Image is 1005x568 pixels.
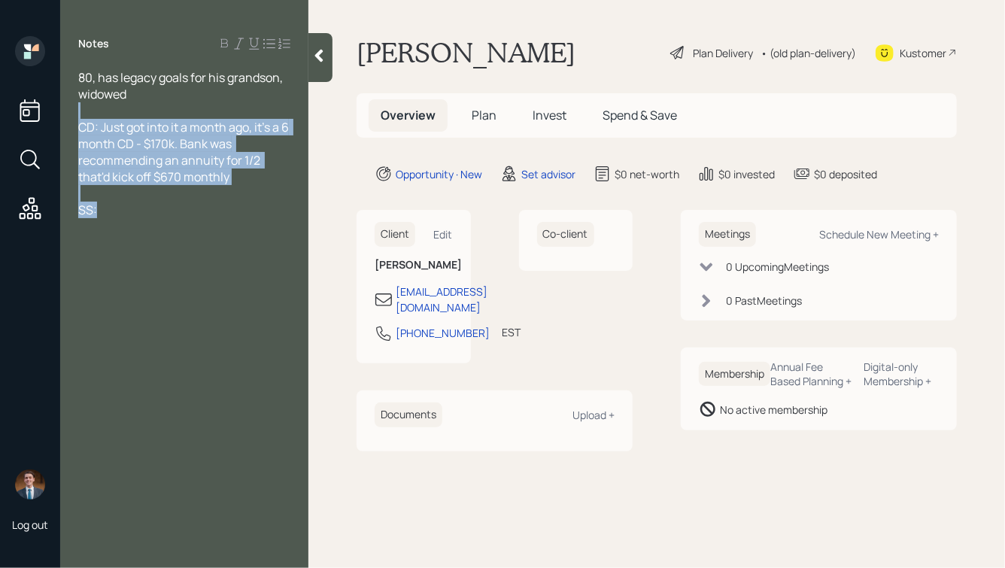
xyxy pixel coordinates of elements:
[699,222,756,247] h6: Meetings
[396,325,490,341] div: [PHONE_NUMBER]
[375,222,415,247] h6: Client
[726,259,829,275] div: 0 Upcoming Meeting s
[502,324,521,340] div: EST
[693,45,753,61] div: Plan Delivery
[699,362,770,387] h6: Membership
[900,45,946,61] div: Kustomer
[375,402,442,427] h6: Documents
[718,166,775,182] div: $0 invested
[864,360,939,388] div: Digital-only Membership +
[770,360,852,388] div: Annual Fee Based Planning +
[15,469,45,500] img: hunter_neumayer.jpg
[726,293,802,308] div: 0 Past Meeting s
[78,69,285,102] span: 80, has legacy goals for his grandson, widowed
[472,107,496,123] span: Plan
[78,36,109,51] label: Notes
[357,36,575,69] h1: [PERSON_NAME]
[78,202,97,218] span: SS:
[78,119,291,185] span: CD: Just got into it a month ago, it's a 6 month CD - $170k. Bank was recommending an annuity for...
[603,107,677,123] span: Spend & Save
[396,284,487,315] div: [EMAIL_ADDRESS][DOMAIN_NAME]
[537,222,594,247] h6: Co-client
[615,166,679,182] div: $0 net-worth
[521,166,575,182] div: Set advisor
[396,166,482,182] div: Opportunity · New
[761,45,856,61] div: • (old plan-delivery)
[572,408,615,422] div: Upload +
[814,166,877,182] div: $0 deposited
[375,259,453,272] h6: [PERSON_NAME]
[720,402,827,418] div: No active membership
[381,107,436,123] span: Overview
[434,227,453,241] div: Edit
[819,227,939,241] div: Schedule New Meeting +
[12,518,48,532] div: Log out
[533,107,566,123] span: Invest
